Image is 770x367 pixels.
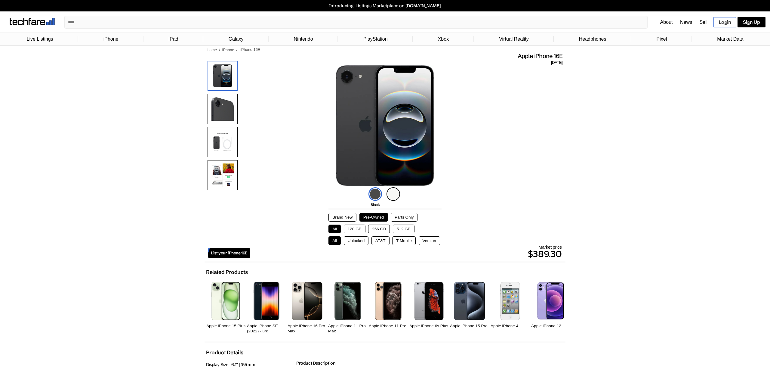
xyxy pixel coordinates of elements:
a: Sign Up [738,17,765,27]
a: iPhone 11 Pro Apple iPhone 11 Pro [369,278,408,335]
a: Market Data [714,33,746,45]
a: iPad [166,33,181,45]
a: Xbox [435,33,452,45]
img: Camera [208,94,238,124]
img: iPhone 11 Pro [375,282,402,320]
p: $389.30 [250,247,562,261]
a: iPhone 15 Plus Apple iPhone 15 Plus [206,278,245,335]
div: Market price [250,244,562,261]
a: Pixel [654,33,670,45]
h2: Apple iPhone 15 Plus [206,324,245,329]
a: Live Listings [24,33,56,45]
h2: Apple iPhone 11 Pro Max [328,324,367,334]
button: AT&T [371,236,390,245]
button: 256 GB [368,225,390,233]
a: Home [207,48,217,52]
a: Virtual Reality [496,33,531,45]
span: iPhone 16E [240,47,260,52]
button: All [328,225,341,233]
a: PlayStation [360,33,391,45]
a: Headphones [576,33,609,45]
img: Camera [208,160,238,190]
img: All [208,127,238,157]
a: About [660,20,673,25]
h2: Apple iPhone 15 Pro [450,324,489,329]
a: Nintendo [291,33,316,45]
h2: Apple iPhone 12 [531,324,570,329]
button: Parts Only [391,213,417,222]
a: iPhone [222,48,234,52]
img: black-icon [368,187,382,201]
h2: Related Products [206,269,248,275]
h2: Apple iPhone 4 [491,324,530,329]
img: techfare logo [10,18,55,25]
img: iPhone 16E [336,65,434,186]
a: iPhone 15 Pro Apple iPhone 15 Pro [450,278,489,335]
span: / [219,48,220,52]
img: white-icon [387,187,400,201]
img: iPhone 15 Plus [211,282,240,320]
span: List your iPhone 16E [211,250,247,256]
h2: Apple iPhone 16 Pro Max [288,324,327,334]
h2: Apple iPhone SE (2022) - 3rd Generation [247,324,286,339]
a: iPhone SE 3rd Gen Apple iPhone SE (2022) - 3rd Generation [247,278,286,335]
img: iPhone SE 3rd Gen [254,282,280,320]
a: iPhone [100,33,122,45]
a: Introducing: Listings Marketplace on [DOMAIN_NAME] [3,3,767,8]
img: iPhone 6s Plus [413,282,445,320]
button: Unlocked [344,236,369,245]
a: iPhone 11 Pro Max Apple iPhone 11 Pro Max [328,278,367,335]
a: News [680,20,692,25]
span: Black [371,202,380,207]
a: Sell [699,20,707,25]
a: iPhone 12 Apple iPhone 12 [531,278,570,335]
button: Brand New [328,213,356,222]
a: iPhone 4s Apple iPhone 4 [491,278,530,335]
button: 512 GB [393,225,414,233]
a: List your iPhone 16E [208,248,250,258]
img: iPhone 4s [500,282,520,320]
span: Apple iPhone 16E [518,52,562,60]
img: iPhone 11 Pro Max [334,282,361,320]
h2: Apple iPhone 6s Plus [409,324,448,329]
img: iPhone 12 [537,282,565,320]
a: Login [713,17,736,27]
a: iPhone 16 Pro Max Apple iPhone 16 Pro Max [288,278,327,335]
button: Pre-Owned [359,213,388,222]
h2: Product Details [206,349,243,356]
a: iPhone 6s Plus Apple iPhone 6s Plus [409,278,448,335]
h2: Apple iPhone 11 Pro [369,324,408,329]
button: All [328,236,341,245]
button: 128 GB [344,225,365,233]
a: Galaxy [226,33,247,45]
button: Verizon [419,236,440,245]
span: / [236,48,238,52]
h2: Product Description [296,360,564,366]
img: iPhone 16E [208,61,238,91]
span: [DATE] [551,60,562,65]
button: T-Mobile [392,236,416,245]
img: iPhone 16 Pro Max [292,282,322,320]
img: iPhone 15 Pro [454,282,485,320]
